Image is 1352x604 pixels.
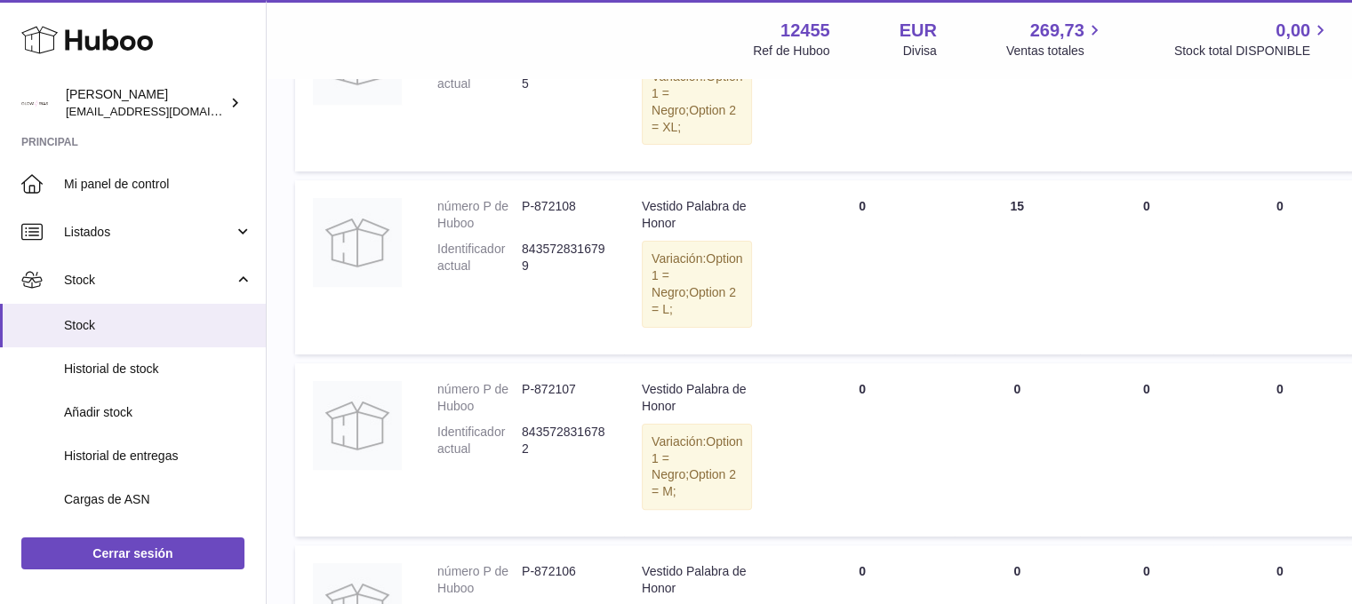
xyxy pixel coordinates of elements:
td: 0 [770,363,954,536]
div: Vestido Palabra de Honor [642,563,752,597]
td: 0 [1080,180,1213,354]
span: Historial de entregas [64,448,252,465]
span: 0,00 [1276,19,1310,43]
dd: P-872108 [522,198,606,232]
dd: P-872106 [522,563,606,597]
strong: EUR [900,19,937,43]
dd: 8435728316782 [522,424,606,457]
dd: P-872107 [522,381,606,415]
div: Variación: [642,424,752,511]
dt: número P de Huboo [437,198,522,232]
td: 0 [1080,363,1213,536]
td: 0 [1213,180,1347,354]
div: [PERSON_NAME] [66,86,226,120]
td: 0 [1213,363,1347,536]
span: [EMAIL_ADDRESS][DOMAIN_NAME] [66,104,261,118]
img: product image [313,381,402,470]
span: Option 1 = Negro; [652,434,742,482]
dd: 8435728316799 [522,241,606,274]
strong: 12455 [780,19,830,43]
span: Ventas totales [1006,43,1105,60]
span: Option 2 = L; [652,285,736,316]
span: Cargas de ASN [64,491,252,508]
span: Añadir stock [64,404,252,421]
img: pedidos@glowrias.com [21,90,48,116]
img: product image [313,198,402,287]
dt: número P de Huboo [437,381,522,415]
dt: Identificador actual [437,241,522,274]
span: Option 2 = M; [652,467,736,498]
span: Listados [64,224,234,241]
div: Ref de Huboo [753,43,829,60]
dt: número P de Huboo [437,563,522,597]
div: Divisa [903,43,937,60]
span: Option 1 = Negro; [652,251,742,299]
span: Mi panel de control [64,176,252,193]
dt: Identificador actual [437,424,522,457]
span: Option 1 = Negro; [652,69,742,117]
span: Stock total DISPONIBLE [1174,43,1331,60]
td: 0 [770,180,954,354]
div: Vestido Palabra de Honor [642,381,752,415]
span: Stock [64,317,252,334]
span: Historial de stock [64,361,252,377]
span: Option 2 = XL; [652,103,736,134]
a: 269,73 Ventas totales [1006,19,1105,60]
td: 0 [955,363,1080,536]
td: 15 [955,180,1080,354]
div: Vestido Palabra de Honor [642,198,752,232]
div: Variación: [642,241,752,328]
span: 269,73 [1030,19,1084,43]
a: Cerrar sesión [21,537,244,569]
div: Variación: [642,59,752,146]
span: Stock [64,272,234,289]
a: 0,00 Stock total DISPONIBLE [1174,19,1331,60]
